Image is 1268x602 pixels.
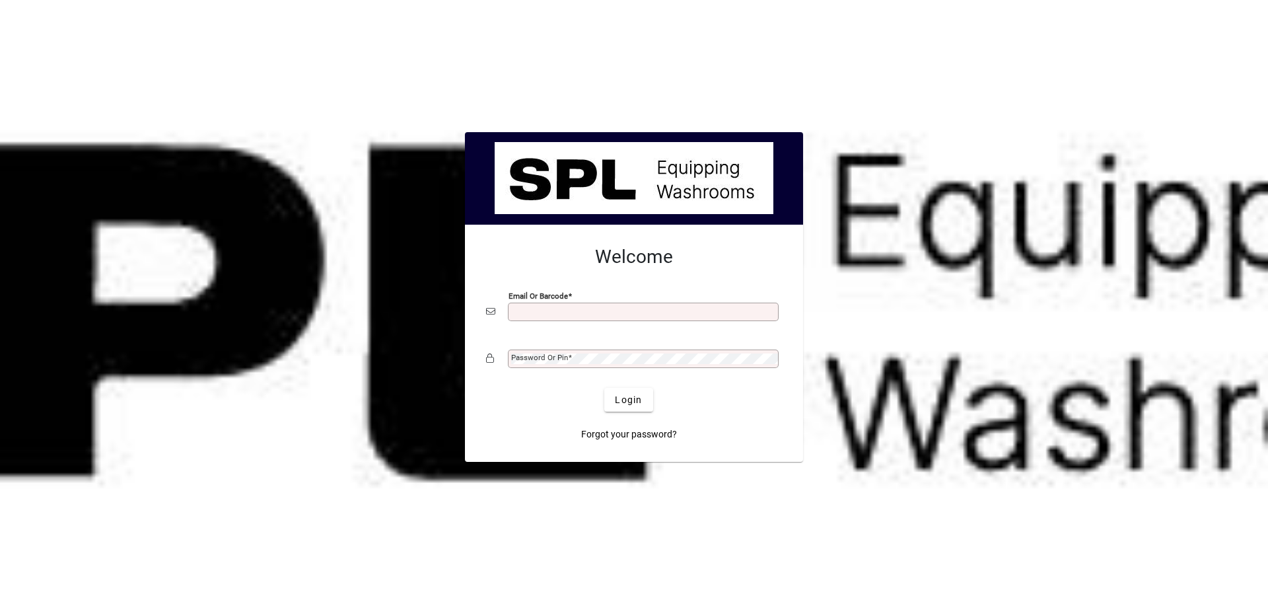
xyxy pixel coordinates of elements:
h2: Welcome [486,246,782,268]
span: Login [615,393,642,407]
span: Forgot your password? [581,428,677,441]
a: Forgot your password? [576,422,682,446]
mat-label: Password or Pin [511,353,568,362]
button: Login [604,388,652,412]
mat-label: Email or Barcode [509,291,568,301]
